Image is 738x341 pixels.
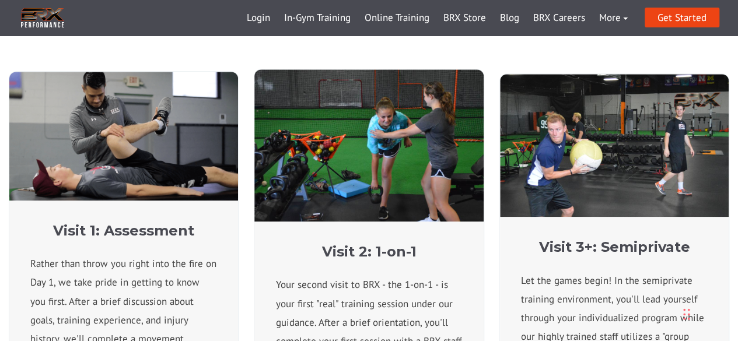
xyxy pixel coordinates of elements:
[493,4,526,32] a: Blog
[592,4,635,32] a: More
[436,4,493,32] a: BRX Store
[9,72,238,201] img: Screen-Shot-2019-04-04-at-12.38.19-PM
[53,222,194,239] strong: Visit 1: Assessment
[277,4,358,32] a: In-Gym Training
[477,19,738,341] iframe: Chat Widget
[526,4,592,32] a: BRX Careers
[645,8,719,27] a: Get Started
[240,4,277,32] a: Login
[254,69,483,222] img: Strowig
[240,4,635,32] div: Navigation Menu
[321,243,416,260] strong: Visit 2: 1-on-1
[19,6,66,30] img: BRX Transparent Logo-2
[683,297,690,332] div: Drag
[358,4,436,32] a: Online Training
